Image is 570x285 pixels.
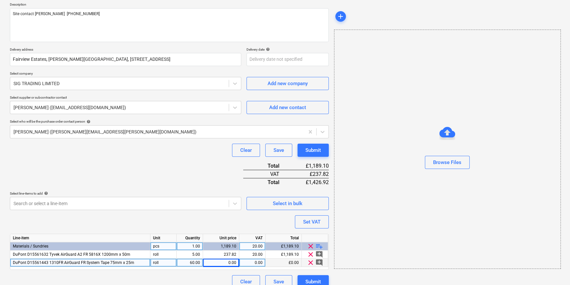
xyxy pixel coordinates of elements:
div: £237.82 [290,170,328,178]
p: Description [10,2,329,8]
p: Delivery address [10,47,241,53]
iframe: Chat Widget [537,253,570,285]
span: Materials / Sundries [13,244,48,249]
div: Set VAT [303,218,321,226]
div: Submit [305,146,321,154]
div: Total [243,178,290,186]
div: Quantity [177,234,203,242]
div: 20.00 [242,242,263,250]
div: 0.00 [206,259,236,267]
button: Clear [232,144,260,157]
span: clear [307,250,315,258]
span: add_comment [315,250,323,258]
div: 0.00 [242,259,263,267]
div: Browse Files [334,30,561,269]
div: Select who will be the purchase order contact person [10,119,329,124]
div: Unit price [203,234,239,242]
div: Save [273,146,284,154]
div: 1.00 [179,242,200,250]
div: £1,426.92 [290,178,328,186]
div: Line-item [10,234,150,242]
div: 5.00 [179,250,200,259]
span: clear [307,259,315,267]
button: Browse Files [425,156,470,169]
div: Select in bulk [273,199,302,208]
span: clear [307,242,315,250]
div: Unit [150,234,177,242]
div: roll [150,250,177,259]
button: Set VAT [295,215,329,228]
button: Add new company [246,77,329,90]
span: DuPont D15561443 1310FR AirGuard FR System Tape 75mm x 25m [13,260,134,265]
div: 20.00 [242,250,263,259]
div: pcs [150,242,177,250]
button: Select in bulk [246,197,329,210]
div: Add new contact [269,103,306,112]
div: Total [266,234,302,242]
span: help [43,191,48,195]
button: Submit [298,144,329,157]
div: Clear [240,146,252,154]
p: Select supplier or subcontractor contact [10,95,241,101]
div: 237.82 [206,250,236,259]
div: 1,189.10 [206,242,236,250]
div: Add new company [268,79,308,88]
div: £1,189.10 [290,162,328,170]
div: £0.00 [266,259,302,267]
button: Save [265,144,292,157]
button: Add new contact [246,101,329,114]
textarea: Site contact [PERSON_NAME] [PHONE_NUMBER] [10,8,329,42]
input: Delivery date not specified [246,53,329,66]
div: Total [243,162,290,170]
div: £1,189.10 [266,242,302,250]
div: Browse Files [433,158,461,167]
span: add [337,12,345,20]
p: Select company [10,71,241,77]
div: 60.00 [179,259,200,267]
div: roll [150,259,177,267]
div: £1,189.10 [266,250,302,259]
span: playlist_add [315,242,323,250]
div: VAT [243,170,290,178]
div: VAT [239,234,266,242]
span: help [265,47,270,51]
div: Select line-items to add [10,191,241,196]
input: Delivery address [10,53,241,66]
span: DuPont D15561632 Tyvek AirGuard A2 FR 5816X 1200mm x 50m [13,252,130,257]
div: Delivery date [246,47,329,52]
span: help [85,120,91,124]
span: add_comment [315,259,323,267]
